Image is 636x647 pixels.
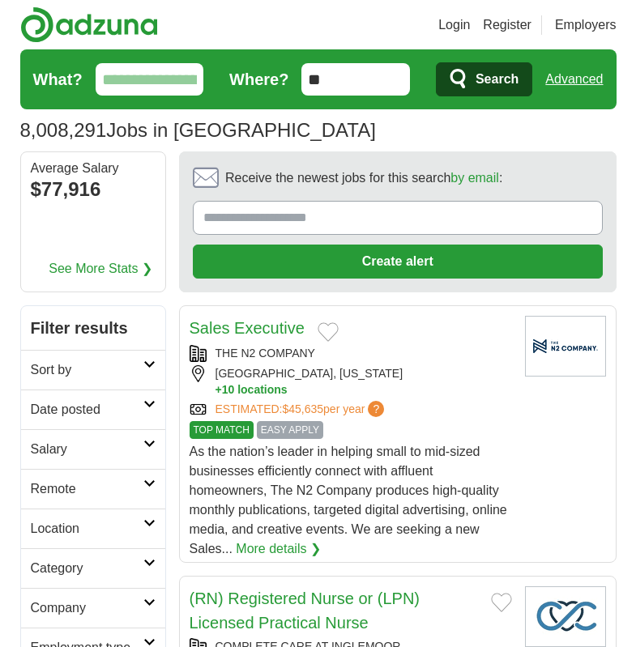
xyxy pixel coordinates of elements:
a: Remote [21,469,165,509]
a: Date posted [21,389,165,429]
span: Search [476,63,519,96]
h2: Sort by [31,360,143,380]
a: Salary [21,429,165,469]
label: What? [33,67,83,92]
img: Adzuna logo [20,6,158,43]
span: TOP MATCH [190,421,254,439]
h2: Date posted [31,400,143,419]
a: Login [438,15,470,35]
a: (RN) Registered Nurse or (LPN) Licensed Practical Nurse [190,590,420,632]
a: by email [450,171,499,185]
a: Employers [555,15,617,35]
span: 8,008,291 [20,116,107,145]
h1: Jobs in [GEOGRAPHIC_DATA] [20,119,376,141]
a: Sales Executive [190,319,305,337]
img: Company logo [525,586,606,647]
a: Category [21,548,165,588]
span: EASY APPLY [257,421,323,439]
div: [GEOGRAPHIC_DATA], [US_STATE] [190,365,512,398]
a: More details ❯ [236,539,321,559]
span: $45,635 [282,402,323,415]
h2: Company [31,598,143,618]
button: Create alert [193,245,603,279]
a: ESTIMATED:$45,635per year? [216,401,388,418]
h2: Salary [31,440,143,459]
a: See More Stats ❯ [49,259,152,279]
img: Company logo [525,316,606,377]
button: Add to favorite jobs [318,322,339,342]
button: +10 locations [216,382,512,398]
span: ? [368,401,384,417]
h2: Remote [31,479,143,499]
a: Company [21,588,165,628]
button: Add to favorite jobs [491,593,512,612]
label: Where? [229,67,288,92]
a: Location [21,509,165,548]
a: Register [483,15,531,35]
h2: Location [31,519,143,538]
div: THE N2 COMPANY [190,345,512,362]
span: As the nation’s leader in helping small to mid-sized businesses efficiently connect with affluent... [190,445,507,555]
h2: Category [31,559,143,578]
span: + [216,382,222,398]
div: $77,916 [31,175,156,204]
h2: Filter results [21,306,165,350]
span: Receive the newest jobs for this search : [225,168,502,188]
a: Sort by [21,350,165,389]
div: Average Salary [31,162,156,175]
button: Search [436,62,532,96]
a: Advanced [545,63,603,96]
